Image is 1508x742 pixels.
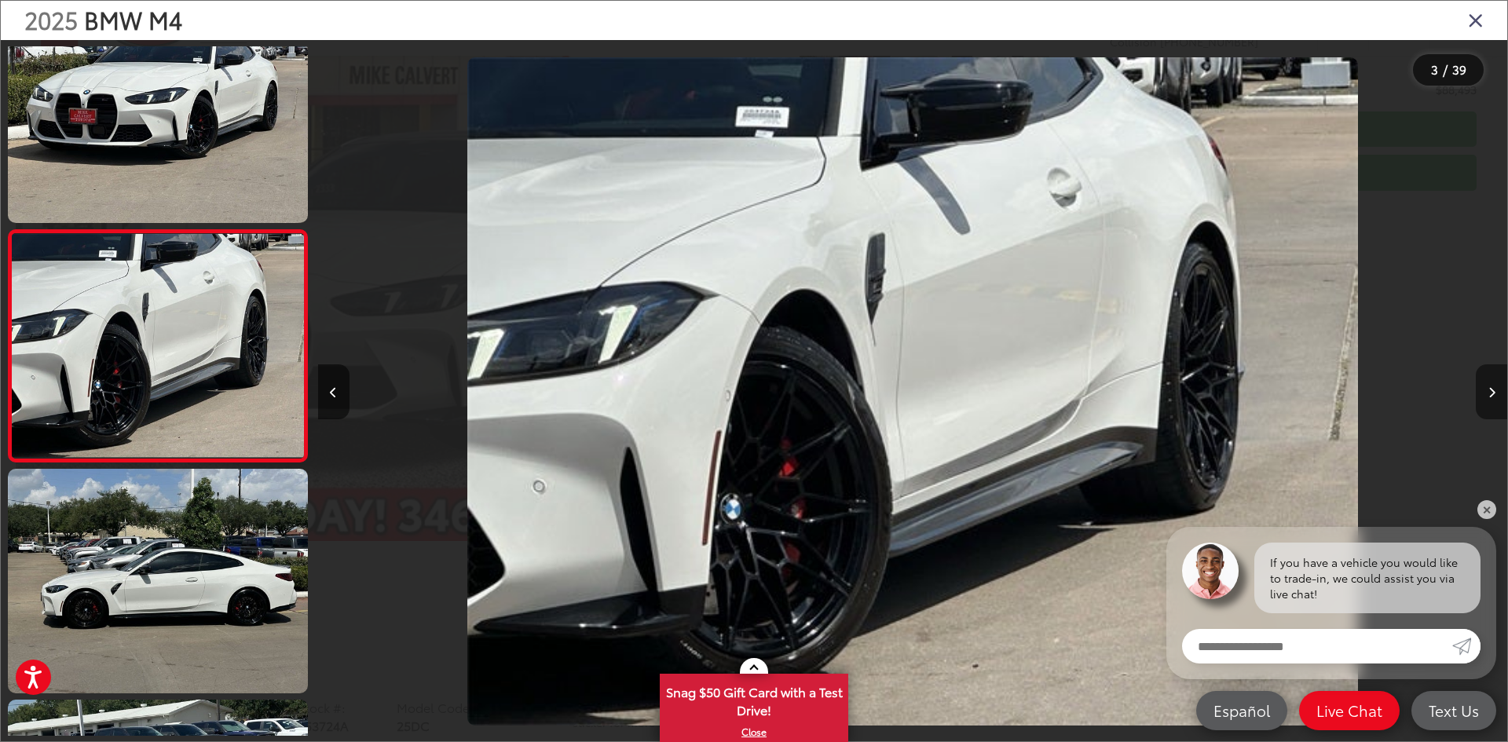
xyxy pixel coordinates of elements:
[317,57,1506,726] div: 2025 BMW M4 Competition 2
[1452,60,1466,78] span: 39
[1182,629,1452,663] input: Enter your message
[1254,543,1481,613] div: If you have a vehicle you would like to trade-in, we could assist you via live chat!
[1206,700,1278,720] span: Español
[467,57,1358,726] img: 2025 BMW M4 Competition
[1476,364,1507,419] button: Next image
[1309,700,1390,720] span: Live Chat
[1431,60,1438,78] span: 3
[1182,543,1239,599] img: Agent profile photo
[24,2,78,36] span: 2025
[661,675,847,723] span: Snag $50 Gift Card with a Test Drive!
[1452,629,1481,663] a: Submit
[1441,64,1449,75] span: /
[1421,700,1487,720] span: Text Us
[318,364,350,419] button: Previous image
[5,466,310,696] img: 2025 BMW M4 Competition
[9,234,306,457] img: 2025 BMW M4 Competition
[1411,691,1496,730] a: Text Us
[1299,691,1400,730] a: Live Chat
[84,2,182,36] span: BMW M4
[1196,691,1287,730] a: Español
[1468,9,1484,30] i: Close gallery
